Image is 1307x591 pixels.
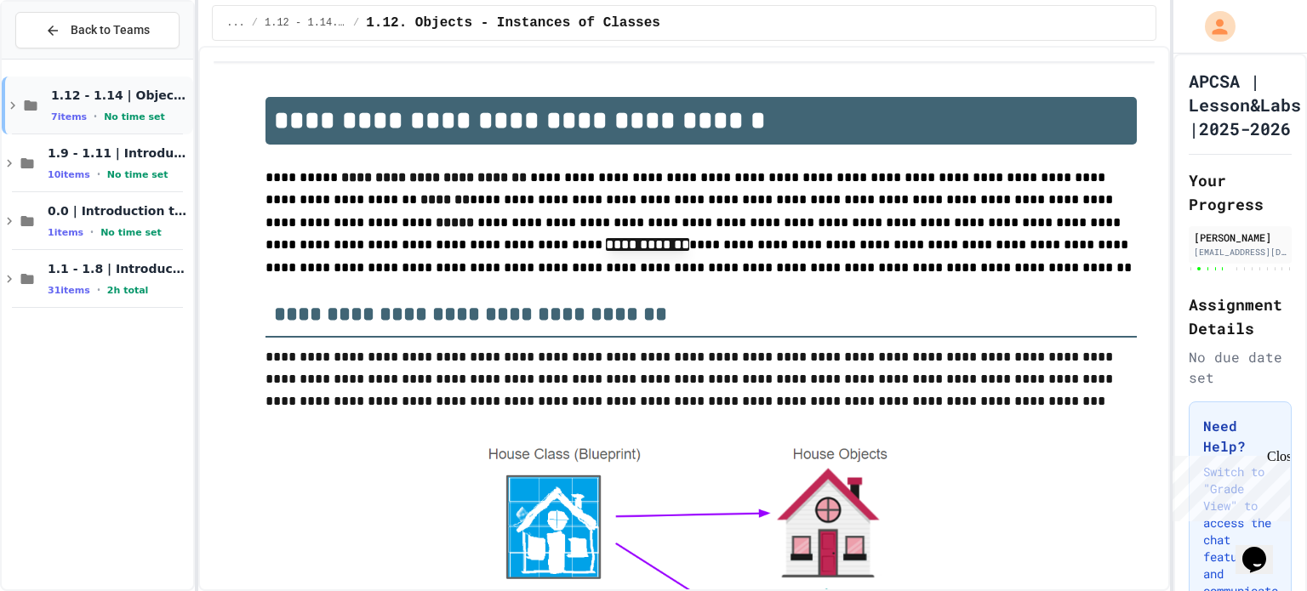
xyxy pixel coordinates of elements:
[252,16,258,30] span: /
[1166,449,1290,521] iframe: chat widget
[265,16,346,30] span: 1.12 - 1.14. | Lessons and Notes
[1189,69,1301,140] h1: APCSA | Lesson&Labs |2025-2026
[48,145,190,161] span: 1.9 - 1.11 | Introduction to Methods
[353,16,359,30] span: /
[71,21,150,39] span: Back to Teams
[1194,230,1287,245] div: [PERSON_NAME]
[1189,347,1292,388] div: No due date set
[94,110,97,123] span: •
[90,225,94,239] span: •
[48,169,90,180] span: 10 items
[1189,168,1292,216] h2: Your Progress
[48,285,90,296] span: 31 items
[366,13,660,33] span: 1.12. Objects - Instances of Classes
[1203,416,1277,457] h3: Need Help?
[1189,293,1292,340] h2: Assignment Details
[15,12,180,48] button: Back to Teams
[107,169,168,180] span: No time set
[51,88,190,103] span: 1.12 - 1.14 | Objects and Instances of Classes
[104,111,165,122] span: No time set
[48,203,190,219] span: 0.0 | Introduction to APCSA
[48,261,190,276] span: 1.1 - 1.8 | Introduction to Java
[51,111,87,122] span: 7 items
[97,283,100,297] span: •
[1187,7,1240,46] div: My Account
[48,227,83,238] span: 1 items
[107,285,149,296] span: 2h total
[1194,246,1287,259] div: [EMAIL_ADDRESS][DOMAIN_NAME]
[7,7,117,108] div: Chat with us now!Close
[226,16,245,30] span: ...
[1236,523,1290,574] iframe: chat widget
[97,168,100,181] span: •
[100,227,162,238] span: No time set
